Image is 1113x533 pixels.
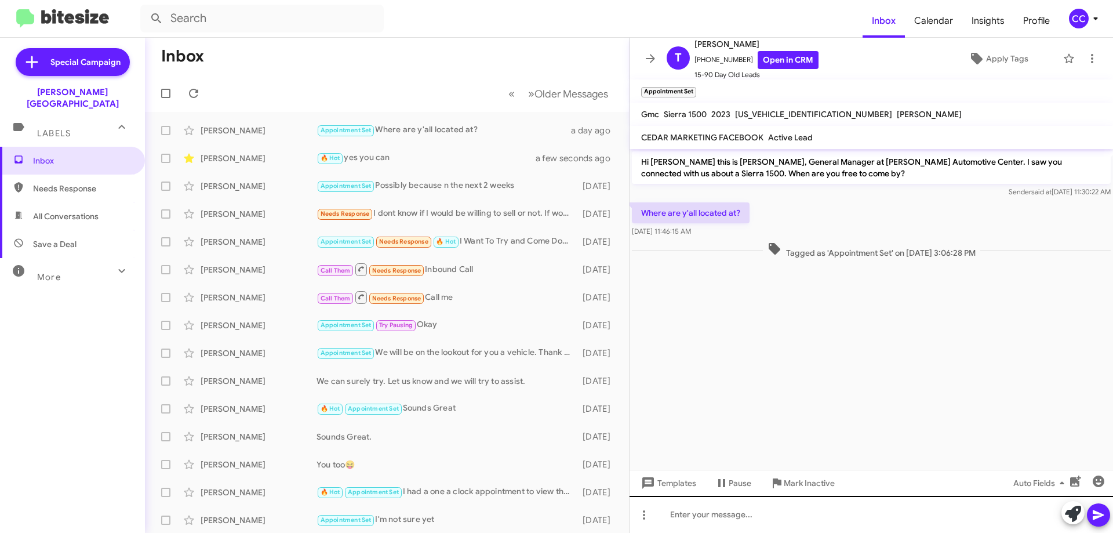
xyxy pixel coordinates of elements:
[632,202,750,223] p: Where are y'all located at?
[534,88,608,100] span: Older Messages
[436,238,456,245] span: 🔥 Hot
[577,403,620,415] div: [DATE]
[501,82,522,106] button: Previous
[33,183,132,194] span: Needs Response
[317,402,577,415] div: Sounds Great
[711,109,730,119] span: 2023
[577,514,620,526] div: [DATE]
[321,126,372,134] span: Appointment Set
[321,349,372,357] span: Appointment Set
[763,242,980,259] span: Tagged as 'Appointment Set' on [DATE] 3:06:28 PM
[577,459,620,470] div: [DATE]
[317,235,577,248] div: I Want To Try and Come Down [DATE] But It Will Have to Be Evening
[317,290,577,304] div: Call me
[1014,4,1059,38] a: Profile
[201,264,317,275] div: [PERSON_NAME]
[321,182,372,190] span: Appointment Set
[577,236,620,248] div: [DATE]
[694,51,819,69] span: [PHONE_NUMBER]
[905,4,962,38] a: Calendar
[641,87,696,97] small: Appointment Set
[962,4,1014,38] a: Insights
[321,405,340,412] span: 🔥 Hot
[321,154,340,162] span: 🔥 Hot
[317,431,577,443] div: Sounds Great.
[577,487,620,498] div: [DATE]
[33,211,99,222] span: All Conversations
[33,155,132,166] span: Inbox
[317,151,550,165] div: yes you can
[577,320,620,331] div: [DATE]
[317,513,577,527] div: I'm not sure yet
[729,473,751,494] span: Pause
[577,180,620,192] div: [DATE]
[758,51,819,69] a: Open in CRM
[379,321,413,329] span: Try Pausing
[761,473,844,494] button: Mark Inactive
[1069,9,1089,28] div: CC
[321,238,372,245] span: Appointment Set
[317,346,577,360] div: We will be on the lookout for you a vehicle. Thank you
[321,295,351,302] span: Call Them
[317,124,571,137] div: Where are y'all located at?
[632,151,1111,184] p: Hi [PERSON_NAME] this is [PERSON_NAME], General Manager at [PERSON_NAME] Automotive Center. I saw...
[577,208,620,220] div: [DATE]
[317,459,577,470] div: You too😝
[939,48,1057,69] button: Apply Tags
[863,4,905,38] a: Inbox
[201,403,317,415] div: [PERSON_NAME]
[321,516,372,524] span: Appointment Set
[641,109,659,119] span: Gmc
[37,128,71,139] span: Labels
[201,487,317,498] div: [PERSON_NAME]
[577,292,620,303] div: [DATE]
[201,292,317,303] div: [PERSON_NAME]
[577,347,620,359] div: [DATE]
[577,264,620,275] div: [DATE]
[16,48,130,76] a: Special Campaign
[37,272,61,282] span: More
[550,153,620,164] div: a few seconds ago
[1059,9,1100,28] button: CC
[317,207,577,220] div: I dont know if I would be willing to sell or not. If would have to be a very good offer . It's 20...
[201,459,317,470] div: [PERSON_NAME]
[201,236,317,248] div: [PERSON_NAME]
[675,49,682,67] span: T
[1031,187,1052,196] span: said at
[201,153,317,164] div: [PERSON_NAME]
[571,125,620,136] div: a day ago
[1013,473,1069,494] span: Auto Fields
[986,48,1028,69] span: Apply Tags
[161,47,204,66] h1: Inbox
[201,375,317,387] div: [PERSON_NAME]
[372,295,421,302] span: Needs Response
[33,238,77,250] span: Save a Deal
[641,132,763,143] span: CEDAR MARKETING FACEBOOK
[768,132,813,143] span: Active Lead
[502,82,615,106] nav: Page navigation example
[348,488,399,496] span: Appointment Set
[694,69,819,81] span: 15-90 Day Old Leads
[508,86,515,101] span: «
[317,262,577,277] div: Inbound Call
[321,210,370,217] span: Needs Response
[630,473,705,494] button: Templates
[201,320,317,331] div: [PERSON_NAME]
[317,318,577,332] div: Okay
[201,431,317,443] div: [PERSON_NAME]
[694,37,819,51] span: [PERSON_NAME]
[321,488,340,496] span: 🔥 Hot
[577,431,620,443] div: [DATE]
[1009,187,1111,196] span: Sender [DATE] 11:30:22 AM
[348,405,399,412] span: Appointment Set
[735,109,892,119] span: [US_VEHICLE_IDENTIFICATION_NUMBER]
[784,473,835,494] span: Mark Inactive
[372,267,421,274] span: Needs Response
[1004,473,1078,494] button: Auto Fields
[321,267,351,274] span: Call Them
[201,208,317,220] div: [PERSON_NAME]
